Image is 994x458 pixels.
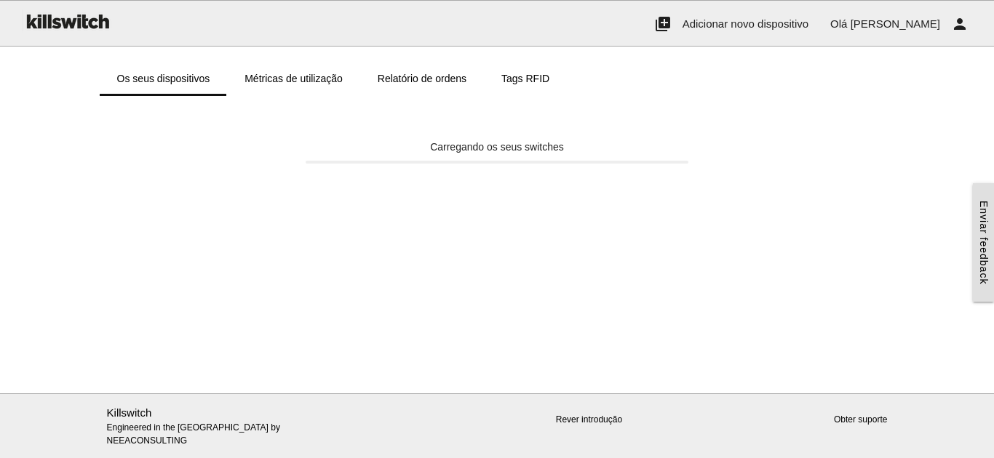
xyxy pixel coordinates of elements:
[227,61,360,96] a: Métricas de utilização
[834,414,887,425] a: Obter suporte
[306,140,688,155] div: Carregando os seus switches
[973,183,994,302] a: Enviar feedback
[107,405,357,448] p: Engineered in the [GEOGRAPHIC_DATA] by NEEACONSULTING
[683,17,808,30] span: Adicionar novo dispositivo
[22,1,112,41] img: ks-logo-black-160-b.png
[556,414,622,425] a: Rever introdução
[830,17,847,30] span: Olá
[951,1,969,47] i: person
[107,406,152,419] a: Killswitch
[484,61,567,96] a: Tags RFID
[654,1,672,47] i: add_to_photos
[100,61,228,96] a: Os seus dispositivos
[360,61,484,96] a: Relatório de ordens
[851,17,940,30] span: [PERSON_NAME]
